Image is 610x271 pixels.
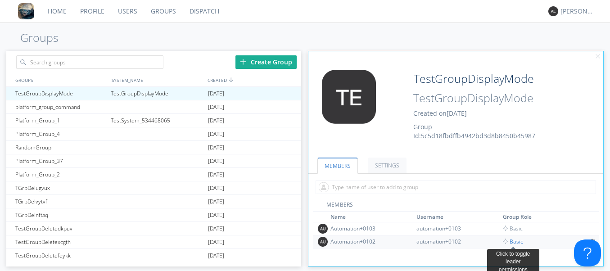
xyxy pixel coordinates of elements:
input: Type name of user to add to group [316,181,596,194]
a: TestGroupDeletexcgth[DATE] [6,235,301,249]
span: Basic [503,238,523,245]
a: Platform_Group_37[DATE] [6,154,301,168]
div: TestGroupDisplayMode [13,87,108,100]
img: 373638.png [548,6,558,16]
img: cancel.svg [595,54,601,60]
a: TestGroupDeletefeykk[DATE] [6,249,301,262]
a: Platform_Group_1TestSystem_534468065[DATE] [6,114,301,127]
div: TGrpDelugvux [13,181,108,194]
div: TestGroupDeletexcgth [13,235,108,248]
input: Group Name [410,70,556,88]
a: TestGroupDeletedkpuv[DATE] [6,222,301,235]
span: [DATE] [208,100,224,114]
a: Platform_Group_2[DATE] [6,168,301,181]
img: 373638.png [318,224,328,234]
span: Group Id: 5c5d18fbdffb4942bd3d8b8450b45987 [413,122,535,140]
span: [DATE] [208,208,224,222]
div: MEMBERS [313,201,599,212]
a: TestGroupDisplayModeTestGroupDisplayMode[DATE] [6,87,301,100]
div: TestGroupDisplayMode [108,87,206,100]
div: Platform_Group_4 [13,127,108,140]
a: platform_group_command[DATE] [6,100,301,114]
span: [DATE] [447,109,467,117]
img: 8ff700cf5bab4eb8a436322861af2272 [18,3,34,19]
th: Toggle SortBy [502,212,587,222]
div: TestSystem_534468065 [108,114,206,127]
span: [DATE] [208,249,224,262]
div: TestGroupDeletedkpuv [13,222,108,235]
span: [DATE] [208,195,224,208]
span: Basic [503,225,523,232]
div: TestGroupDeletefeykk [13,249,108,262]
div: platform_group_command [13,100,108,113]
span: [DATE] [208,222,224,235]
span: [DATE] [208,181,224,195]
a: Platform_Group_4[DATE] [6,127,301,141]
span: [DATE] [208,114,224,127]
div: [PERSON_NAME] [560,7,594,16]
div: Automation+0103 [330,225,398,232]
div: Platform_Group_37 [13,154,108,167]
div: Create Group [235,55,297,69]
span: [DATE] [208,141,224,154]
span: Created on [413,109,467,117]
span: [DATE] [208,154,224,168]
th: Toggle SortBy [415,212,501,222]
div: SYSTEM_NAME [109,73,205,86]
div: automation+0103 [416,225,484,232]
span: [DATE] [208,87,224,100]
div: RandomGroup [13,141,108,154]
input: System Name [410,90,556,107]
div: Platform_Group_1 [13,114,108,127]
a: TGrpDelnftaq[DATE] [6,208,301,222]
img: icon-trash.svg [589,239,595,246]
a: SETTINGS [368,158,407,173]
img: plus.svg [240,59,246,65]
div: TGrpDelvytvf [13,195,108,208]
img: 373638.png [315,70,383,124]
a: MEMBERS [317,158,358,174]
span: [DATE] [208,127,224,141]
iframe: Toggle Customer Support [574,239,601,266]
div: Automation+0102 [330,238,398,245]
a: TGrpDelugvux[DATE] [6,181,301,195]
div: CREATED [205,73,302,86]
input: Search groups [16,55,164,69]
div: GROUPS [13,73,107,86]
th: Toggle SortBy [329,212,415,222]
img: 373638.png [318,237,328,247]
a: TGrpDelvytvf[DATE] [6,195,301,208]
div: automation+0102 [416,238,484,245]
a: RandomGroup[DATE] [6,141,301,154]
div: TGrpDelnftaq [13,208,108,221]
span: [DATE] [208,235,224,249]
span: [DATE] [208,168,224,181]
div: Platform_Group_2 [13,168,108,181]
